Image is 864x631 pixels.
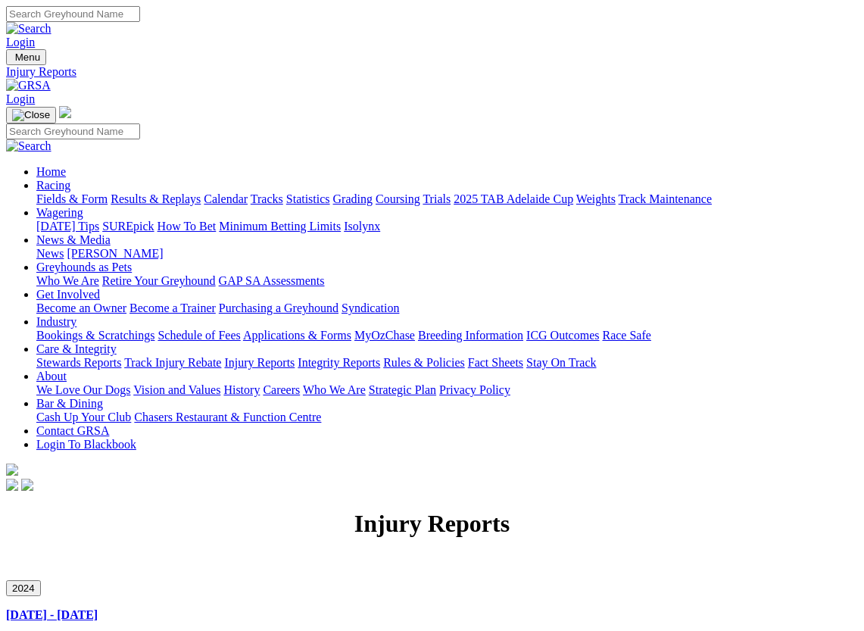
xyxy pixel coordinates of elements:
[6,65,858,79] a: Injury Reports
[111,192,201,205] a: Results & Replays
[286,192,330,205] a: Statistics
[6,79,51,92] img: GRSA
[36,179,70,192] a: Racing
[36,165,66,178] a: Home
[333,192,373,205] a: Grading
[344,220,380,233] a: Isolynx
[298,356,380,369] a: Integrity Reports
[619,192,712,205] a: Track Maintenance
[6,139,51,153] img: Search
[129,301,216,314] a: Become a Trainer
[36,370,67,383] a: About
[21,479,33,491] img: twitter.svg
[6,36,35,48] a: Login
[36,192,108,205] a: Fields & Form
[243,329,351,342] a: Applications & Forms
[36,411,131,423] a: Cash Up Your Club
[134,411,321,423] a: Chasers Restaurant & Function Centre
[36,329,858,342] div: Industry
[36,383,858,397] div: About
[36,356,858,370] div: Care & Integrity
[602,329,650,342] a: Race Safe
[36,220,99,233] a: [DATE] Tips
[15,52,40,63] span: Menu
[36,356,121,369] a: Stewards Reports
[36,438,136,451] a: Login To Blackbook
[36,411,858,424] div: Bar & Dining
[36,329,154,342] a: Bookings & Scratchings
[219,220,341,233] a: Minimum Betting Limits
[102,274,216,287] a: Retire Your Greyhound
[36,424,109,437] a: Contact GRSA
[376,192,420,205] a: Coursing
[418,329,523,342] a: Breeding Information
[36,342,117,355] a: Care & Integrity
[354,329,415,342] a: MyOzChase
[6,479,18,491] img: facebook.svg
[36,301,858,315] div: Get Involved
[158,329,240,342] a: Schedule of Fees
[219,274,325,287] a: GAP SA Assessments
[454,192,573,205] a: 2025 TAB Adelaide Cup
[6,580,41,596] button: 2024
[6,608,98,621] a: [DATE] - [DATE]
[303,383,366,396] a: Who We Are
[204,192,248,205] a: Calendar
[36,397,103,410] a: Bar & Dining
[36,192,858,206] div: Racing
[36,301,126,314] a: Become an Owner
[342,301,399,314] a: Syndication
[158,220,217,233] a: How To Bet
[423,192,451,205] a: Trials
[6,6,140,22] input: Search
[224,356,295,369] a: Injury Reports
[36,274,858,288] div: Greyhounds as Pets
[354,510,510,537] strong: Injury Reports
[67,247,163,260] a: [PERSON_NAME]
[36,274,99,287] a: Who We Are
[36,220,858,233] div: Wagering
[36,383,130,396] a: We Love Our Dogs
[223,383,260,396] a: History
[576,192,616,205] a: Weights
[36,315,76,328] a: Industry
[263,383,300,396] a: Careers
[36,261,132,273] a: Greyhounds as Pets
[36,288,100,301] a: Get Involved
[133,383,220,396] a: Vision and Values
[12,109,50,121] img: Close
[102,220,154,233] a: SUREpick
[36,247,858,261] div: News & Media
[6,107,56,123] button: Toggle navigation
[36,233,111,246] a: News & Media
[219,301,338,314] a: Purchasing a Greyhound
[6,92,35,105] a: Login
[6,123,140,139] input: Search
[36,206,83,219] a: Wagering
[36,247,64,260] a: News
[383,356,465,369] a: Rules & Policies
[6,464,18,476] img: logo-grsa-white.png
[468,356,523,369] a: Fact Sheets
[124,356,221,369] a: Track Injury Rebate
[439,383,510,396] a: Privacy Policy
[251,192,283,205] a: Tracks
[6,22,51,36] img: Search
[526,329,599,342] a: ICG Outcomes
[6,49,46,65] button: Toggle navigation
[526,356,596,369] a: Stay On Track
[369,383,436,396] a: Strategic Plan
[59,106,71,118] img: logo-grsa-white.png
